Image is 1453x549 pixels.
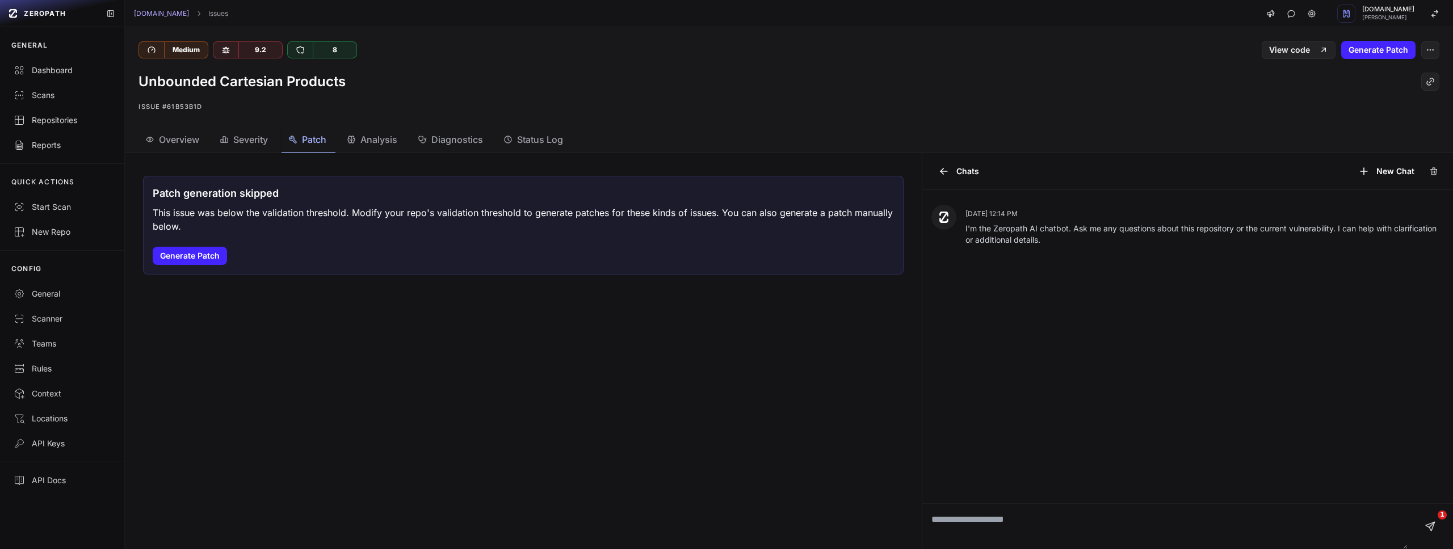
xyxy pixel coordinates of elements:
div: API Docs [14,475,111,486]
span: Severity [233,133,268,146]
div: Scanner [14,313,111,324]
div: Dashboard [14,65,111,76]
div: Context [14,388,111,399]
button: Generate Patch [153,247,227,265]
div: Locations [14,413,111,424]
a: [DOMAIN_NAME] [134,9,189,18]
a: View code [1262,41,1336,59]
span: Overview [159,133,199,146]
div: 9.2 [238,42,282,58]
span: [DOMAIN_NAME] [1362,6,1414,12]
div: Rules [14,363,111,374]
div: Reports [14,140,111,151]
button: Generate Patch [1341,41,1416,59]
div: Teams [14,338,111,349]
h1: Unbounded Cartesian Products [138,73,346,91]
div: Start Scan [14,201,111,213]
span: Analysis [360,133,397,146]
p: QUICK ACTIONS [11,178,75,187]
a: ZEROPATH [5,5,97,23]
span: [PERSON_NAME] [1362,15,1414,20]
iframe: Intercom live chat [1414,510,1442,538]
button: New Chat [1351,162,1421,180]
img: Zeropath AI [938,212,950,223]
div: Scans [14,90,111,101]
nav: breadcrumb [134,9,228,18]
span: Patch [302,133,326,146]
div: 8 [313,42,356,58]
p: This issue was below the validation threshold. Modify your repo's validation threshold to generat... [153,206,893,233]
svg: chevron right, [195,10,203,18]
a: Issues [208,9,228,18]
p: GENERAL [11,41,48,50]
div: Medium [164,42,208,58]
button: Chats [931,162,986,180]
p: [DATE] 12:14 PM [965,209,1444,218]
div: API Keys [14,438,111,449]
p: CONFIG [11,264,41,273]
p: I'm the Zeropath AI chatbot. Ask me any questions about this repository or the current vulnerabil... [965,223,1444,246]
span: Status Log [517,133,563,146]
span: 1 [1438,510,1447,520]
div: General [14,288,111,299]
div: Repositories [14,115,111,126]
div: New Repo [14,226,111,238]
h3: Patch generation skipped [153,185,279,201]
p: Issue #61b53b1d [138,100,1439,113]
span: ZEROPATH [24,9,66,18]
span: Diagnostics [431,133,483,146]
